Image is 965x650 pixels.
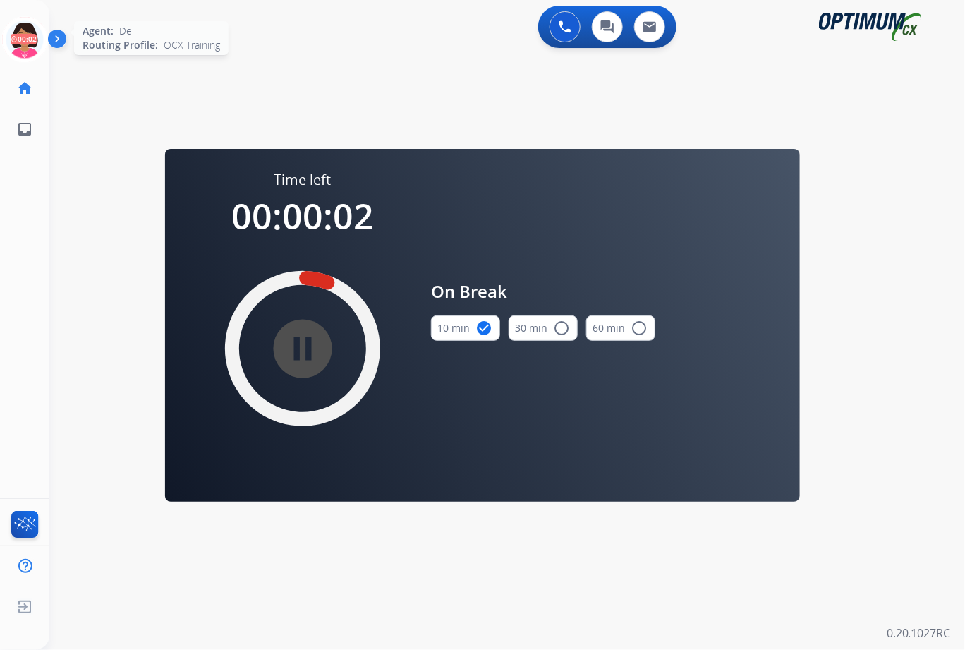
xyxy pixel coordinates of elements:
mat-icon: check_circle [475,320,492,337]
span: Agent: [83,24,114,38]
p: 0.20.1027RC [887,625,951,642]
mat-icon: pause_circle_filled [294,340,311,357]
button: 30 min [509,315,578,341]
span: 00:00:02 [231,192,374,240]
mat-icon: inbox [16,121,33,138]
span: OCX Training [164,38,220,52]
mat-icon: home [16,80,33,97]
mat-icon: radio_button_unchecked [631,320,648,337]
span: Time left [274,170,332,190]
span: Routing Profile: [83,38,158,52]
span: On Break [431,279,655,304]
span: Del [119,24,134,38]
mat-icon: radio_button_unchecked [553,320,570,337]
button: 10 min [431,315,500,341]
button: 60 min [586,315,655,341]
